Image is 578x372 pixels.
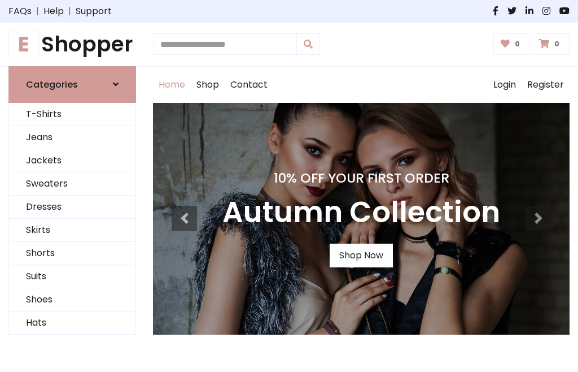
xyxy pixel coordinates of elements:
a: Categories [8,66,136,103]
a: 0 [493,33,530,55]
a: Suits [9,265,135,288]
span: | [64,5,76,18]
a: Skirts [9,219,135,242]
a: Shop [191,67,225,103]
span: E [8,29,39,59]
a: Shorts [9,242,135,265]
a: Login [488,67,522,103]
a: EShopper [8,32,136,57]
a: Home [153,67,191,103]
a: Support [76,5,112,18]
h4: 10% Off Your First Order [222,170,500,186]
a: Shoes [9,288,135,312]
a: T-Shirts [9,103,135,126]
a: FAQs [8,5,32,18]
a: Contact [225,67,273,103]
h3: Autumn Collection [222,195,500,230]
h6: Categories [26,79,78,90]
span: 0 [512,39,523,49]
a: Jackets [9,149,135,172]
a: 0 [532,33,570,55]
a: Dresses [9,196,135,219]
a: Shop Now [330,244,393,267]
a: Register [522,67,570,103]
h1: Shopper [8,32,136,57]
a: Help [43,5,64,18]
a: Hats [9,312,135,335]
a: Sweaters [9,172,135,196]
a: Jeans [9,126,135,149]
span: 0 [551,39,562,49]
span: | [32,5,43,18]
